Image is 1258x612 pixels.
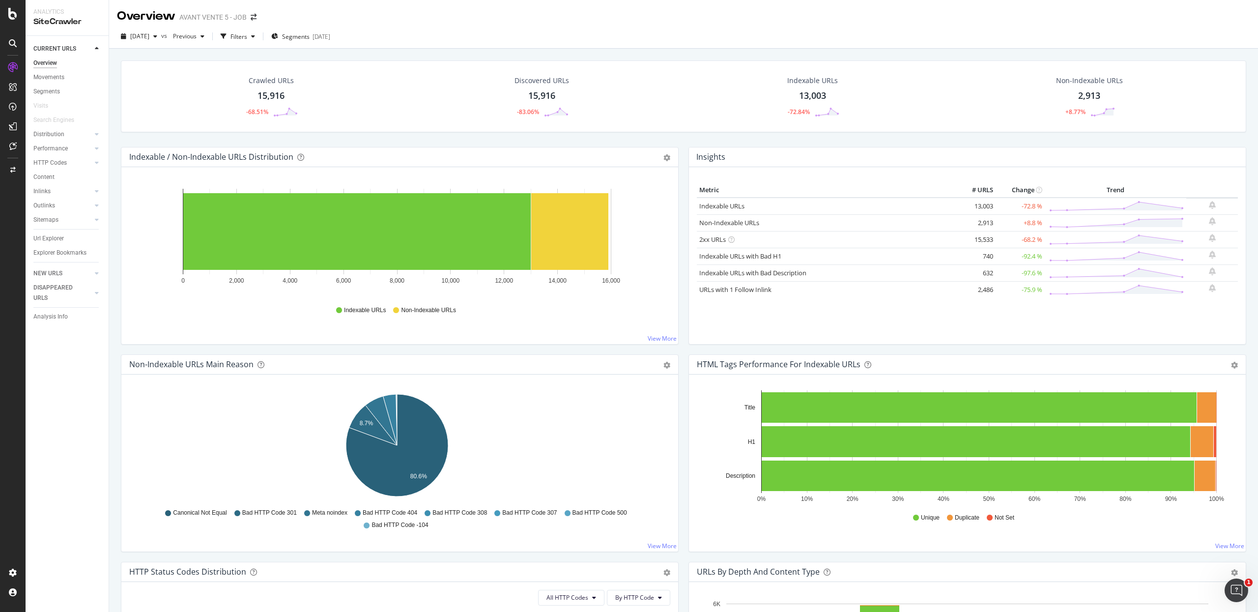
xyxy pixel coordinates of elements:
[1209,267,1216,275] div: bell-plus
[33,215,92,225] a: Sitemaps
[33,158,67,168] div: HTTP Codes
[956,248,996,264] td: 740
[117,29,161,44] button: [DATE]
[713,601,720,608] text: 6K
[1209,495,1224,502] text: 100%
[528,89,555,102] div: 15,916
[117,8,175,25] div: Overview
[956,214,996,231] td: 2,913
[33,248,86,258] div: Explorer Bookmarks
[697,390,1232,504] svg: A chart.
[33,186,51,197] div: Inlinks
[129,567,246,577] div: HTTP Status Codes Distribution
[129,183,665,297] svg: A chart.
[33,312,102,322] a: Analysis Info
[1209,217,1216,225] div: bell-plus
[996,183,1045,198] th: Change
[33,58,57,68] div: Overview
[129,152,293,162] div: Indexable / Non-Indexable URLs Distribution
[336,277,351,284] text: 6,000
[726,472,755,479] text: Description
[996,264,1045,281] td: -97.6 %
[33,172,55,182] div: Content
[697,183,956,198] th: Metric
[1209,284,1216,292] div: bell-plus
[663,569,670,576] div: gear
[1165,495,1177,502] text: 90%
[33,201,92,211] a: Outlinks
[699,218,759,227] a: Non-Indexable URLs
[33,283,83,303] div: DISAPPEARED URLS
[1045,183,1186,198] th: Trend
[663,362,670,369] div: gear
[1065,108,1086,116] div: +8.77%
[33,16,101,28] div: SiteCrawler
[33,58,102,68] a: Overview
[129,390,665,504] svg: A chart.
[1245,579,1253,586] span: 1
[283,277,297,284] text: 4,000
[956,198,996,215] td: 13,003
[432,509,487,517] span: Bad HTTP Code 308
[33,201,55,211] div: Outlinks
[33,44,76,54] div: CURRENT URLS
[801,495,813,502] text: 10%
[257,89,285,102] div: 15,916
[33,248,102,258] a: Explorer Bookmarks
[130,32,149,40] span: 2025 Sep. 26th
[251,14,257,21] div: arrow-right-arrow-left
[33,268,92,279] a: NEW URLS
[246,108,268,116] div: -68.51%
[648,334,677,343] a: View More
[181,277,185,284] text: 0
[1029,495,1040,502] text: 60%
[956,231,996,248] td: 15,533
[699,268,806,277] a: Indexable URLs with Bad Description
[312,509,347,517] span: Meta noindex
[1209,201,1216,209] div: bell-plus
[169,32,197,40] span: Previous
[983,495,995,502] text: 50%
[33,312,68,322] div: Analysis Info
[1074,495,1086,502] text: 70%
[33,115,84,125] a: Search Engines
[788,108,810,116] div: -72.84%
[995,514,1014,522] span: Not Set
[938,495,949,502] text: 40%
[956,281,996,298] td: 2,486
[699,252,781,261] a: Indexable URLs with Bad H1
[956,183,996,198] th: # URLS
[996,248,1045,264] td: -92.4 %
[33,115,74,125] div: Search Engines
[161,31,169,40] span: vs
[33,87,102,97] a: Segments
[33,129,64,140] div: Distribution
[748,438,756,445] text: H1
[699,235,726,244] a: 2xx URLs
[699,202,744,210] a: Indexable URLs
[360,420,373,427] text: 8.7%
[787,76,838,86] div: Indexable URLs
[548,277,567,284] text: 14,000
[697,567,820,577] div: URLs by Depth and Content Type
[363,509,417,517] span: Bad HTTP Code 404
[33,72,64,83] div: Movements
[1231,362,1238,369] div: gear
[799,89,826,102] div: 13,003
[33,87,60,97] div: Segments
[892,495,904,502] text: 30%
[173,509,227,517] span: Canonical Not Equal
[956,264,996,281] td: 632
[607,590,670,606] button: By HTTP Code
[33,158,92,168] a: HTTP Codes
[33,129,92,140] a: Distribution
[33,144,68,154] div: Performance
[699,285,772,294] a: URLs with 1 Follow Inlink
[267,29,334,44] button: Segments[DATE]
[615,593,654,602] span: By HTTP Code
[410,473,427,480] text: 80.6%
[663,154,670,161] div: gear
[696,150,725,164] h4: Insights
[282,32,310,41] span: Segments
[217,29,259,44] button: Filters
